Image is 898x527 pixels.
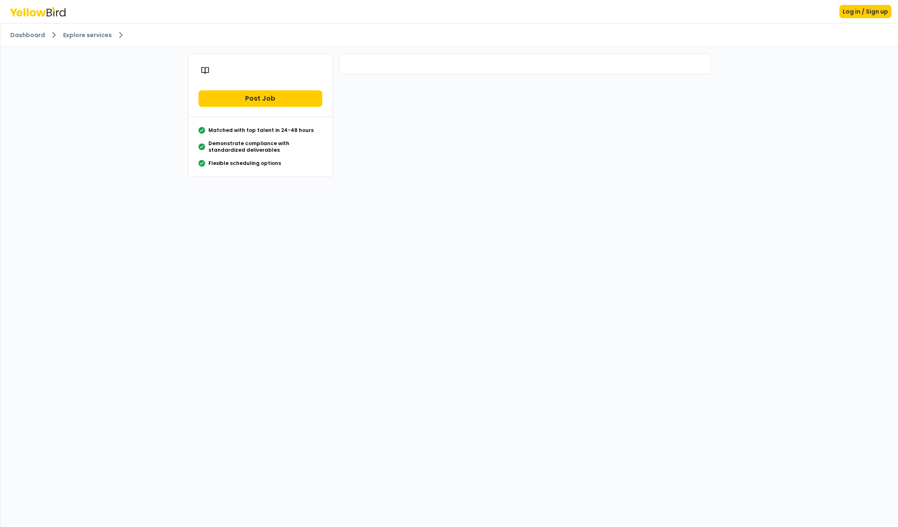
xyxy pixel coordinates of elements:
p: Demonstrate compliance with standardized deliverables [208,140,322,153]
p: Matched with top talent in 24-48 hours [208,127,314,134]
nav: breadcrumb [10,30,888,40]
a: Dashboard [10,31,45,39]
a: Explore services [63,31,112,39]
button: Log in / Sign up [839,5,891,18]
button: Post Job [199,90,322,107]
p: Flexible scheduling options [208,160,281,167]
